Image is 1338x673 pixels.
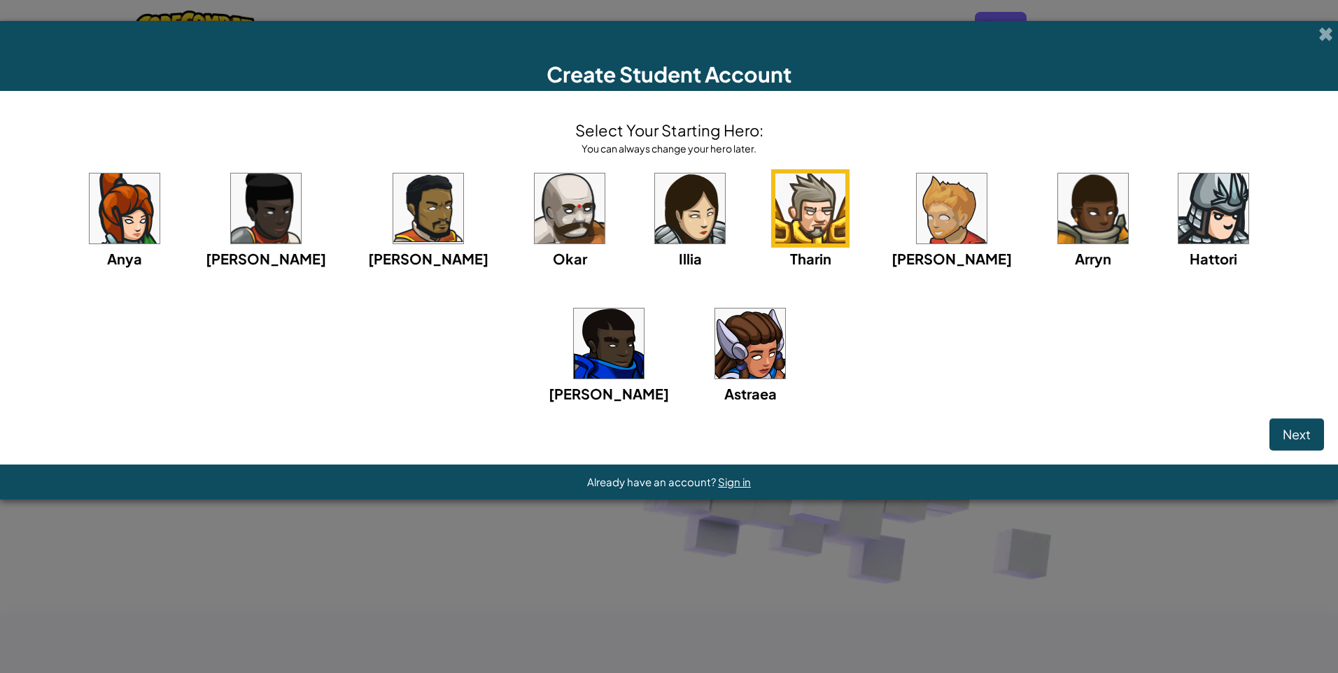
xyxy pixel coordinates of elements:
[1058,173,1128,243] img: portrait.png
[655,173,725,243] img: portrait.png
[724,385,777,402] span: Astraea
[535,173,605,243] img: portrait.png
[1269,418,1324,451] button: Next
[1178,173,1248,243] img: portrait.png
[575,141,763,155] div: You can always change your hero later.
[1190,250,1237,267] span: Hattori
[587,475,718,488] span: Already have an account?
[206,250,326,267] span: [PERSON_NAME]
[574,309,644,378] img: portrait.png
[1283,426,1311,442] span: Next
[90,173,160,243] img: portrait.png
[368,250,488,267] span: [PERSON_NAME]
[553,250,587,267] span: Okar
[679,250,702,267] span: Illia
[231,173,301,243] img: portrait.png
[892,250,1012,267] span: [PERSON_NAME]
[790,250,831,267] span: Tharin
[107,250,142,267] span: Anya
[575,119,763,141] h4: Select Your Starting Hero:
[547,61,791,87] span: Create Student Account
[549,385,669,402] span: [PERSON_NAME]
[775,173,845,243] img: portrait.png
[393,173,463,243] img: portrait.png
[718,475,751,488] a: Sign in
[715,309,785,378] img: portrait.png
[1075,250,1111,267] span: Arryn
[917,173,987,243] img: portrait.png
